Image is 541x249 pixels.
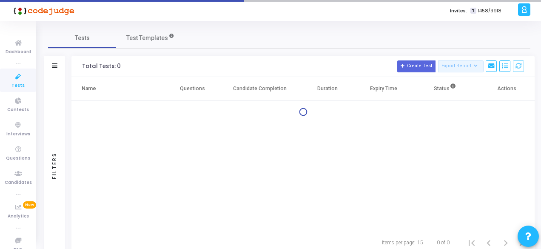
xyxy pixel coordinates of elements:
[397,60,436,72] button: Create Test
[82,63,121,70] div: Total Tests: 0
[126,34,168,43] span: Test Templates
[71,77,165,101] th: Name
[75,34,90,43] span: Tests
[6,155,30,162] span: Questions
[450,7,467,14] label: Invites:
[478,77,535,101] th: Actions
[5,179,32,186] span: Candidates
[382,239,416,246] div: Items per page:
[11,82,25,89] span: Tests
[165,77,221,101] th: Questions
[8,213,29,220] span: Analytics
[478,7,501,14] span: 1458/3918
[220,77,299,101] th: Candidate Completion
[11,2,74,19] img: logo
[411,77,478,101] th: Status
[470,8,476,14] span: T
[23,201,36,209] span: New
[7,106,29,114] span: Contests
[51,119,58,212] div: Filters
[6,49,31,56] span: Dashboard
[356,77,412,101] th: Expiry Time
[438,60,484,72] button: Export Report
[6,131,30,138] span: Interviews
[437,239,450,246] div: 0 of 0
[417,239,423,246] div: 15
[299,77,356,101] th: Duration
